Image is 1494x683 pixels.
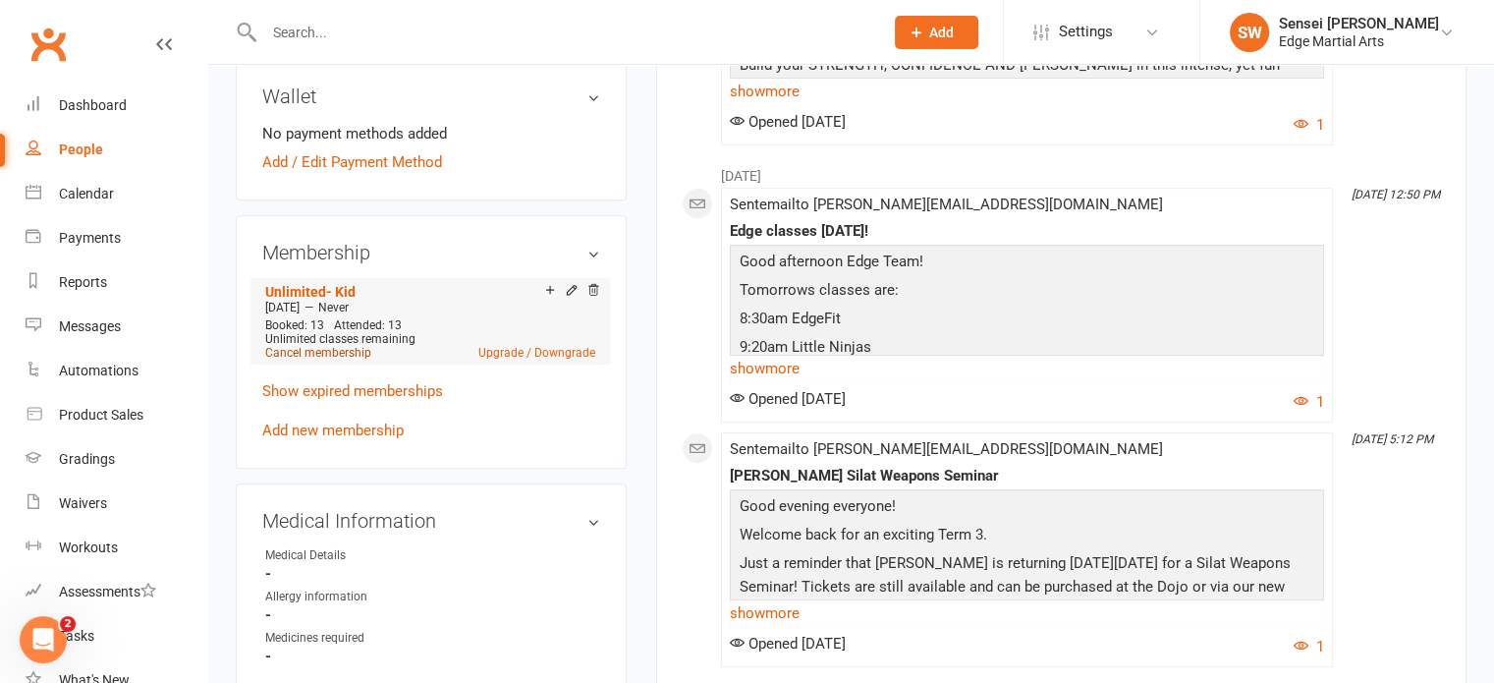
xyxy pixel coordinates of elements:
span: Opened [DATE] [730,390,846,408]
strong: - [265,565,600,583]
p: 9:20am Little Ninjas [735,335,1319,364]
div: — [260,300,600,315]
div: Payments [59,230,121,246]
p: Good afternoon Edge Team! [735,250,1319,278]
a: Calendar [26,172,207,216]
div: People [59,142,103,157]
input: Search... [258,19,869,46]
div: Dashboard [59,97,127,113]
div: Gradings [59,451,115,467]
span: Opened [DATE] [730,113,846,131]
a: People [26,128,207,172]
i: [DATE] 12:50 PM [1352,188,1440,201]
li: No payment methods added [262,122,600,145]
a: show more [730,599,1324,627]
h3: Membership [262,242,600,263]
a: Assessments [26,570,207,614]
i: [DATE] 5:12 PM [1352,432,1433,446]
a: Automations [26,349,207,393]
iframe: Intercom live chat [20,616,67,663]
span: Sent email to [PERSON_NAME][EMAIL_ADDRESS][DOMAIN_NAME] [730,196,1163,213]
span: Never [318,301,349,314]
div: Product Sales [59,407,143,423]
div: Messages [59,318,121,334]
a: Dashboard [26,84,207,128]
a: show more [730,355,1324,382]
div: Reports [59,274,107,290]
a: Cancel membership [265,346,371,360]
a: Messages [26,305,207,349]
a: Reports [26,260,207,305]
h3: Wallet [262,85,600,107]
div: SW [1230,13,1269,52]
a: Payments [26,216,207,260]
div: Medicines required [265,629,427,648]
a: Add / Edit Payment Method [262,150,442,174]
span: Attended: 13 [334,318,402,332]
p: Welcome back for an exciting Term 3. [735,523,1319,551]
li: [DATE] [682,155,1441,187]
button: 1 [1294,390,1324,414]
a: show more [730,78,1324,105]
a: Waivers [26,482,207,526]
span: Add [929,25,954,40]
button: Add [895,16,978,49]
div: Allergy information [265,588,427,606]
a: Unlimited- Kid [265,284,356,300]
div: Assessments [59,584,156,599]
strong: - [265,648,600,665]
a: Workouts [26,526,207,570]
div: Sensei [PERSON_NAME] [1279,15,1439,32]
div: Calendar [59,186,114,201]
div: Tasks [59,628,94,644]
span: Unlimited classes remaining [265,332,415,346]
strong: - [265,606,600,624]
p: Just a reminder that [PERSON_NAME] is returning [DATE][DATE] for a Silat Weapons Seminar! Tickets... [735,551,1319,627]
p: Tomorrows classes are: [735,278,1319,307]
p: 8:30am EdgeFit [735,307,1319,335]
a: Gradings [26,437,207,482]
a: Show expired memberships [262,382,443,400]
div: Medical Details [265,546,427,565]
span: [DATE] [265,301,300,314]
span: 2 [60,616,76,632]
button: 1 [1294,635,1324,658]
span: Settings [1059,10,1113,54]
a: Product Sales [26,393,207,437]
a: Tasks [26,614,207,658]
div: [PERSON_NAME] Silat Weapons Seminar [730,468,1324,484]
span: Sent email to [PERSON_NAME][EMAIL_ADDRESS][DOMAIN_NAME] [730,440,1163,458]
h3: Medical Information [262,510,600,532]
div: Automations [59,363,138,378]
span: Opened [DATE] [730,635,846,653]
div: Workouts [59,540,118,555]
span: Booked: 13 [265,318,324,332]
a: Add new membership [262,422,404,439]
p: Good evening everyone! [735,494,1319,523]
a: Clubworx [24,20,73,69]
button: 1 [1294,113,1324,137]
div: Edge Martial Arts [1279,32,1439,50]
div: Edge classes [DATE]! [730,223,1324,240]
a: Upgrade / Downgrade [478,346,595,360]
div: Waivers [59,495,107,511]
